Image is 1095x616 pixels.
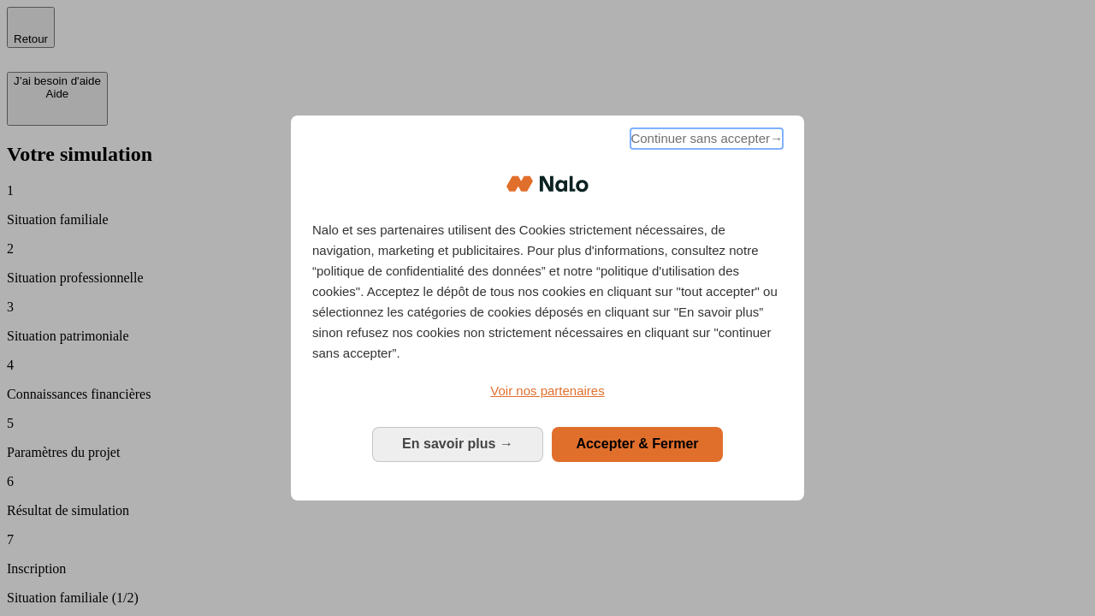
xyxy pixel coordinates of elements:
span: Accepter & Fermer [576,436,698,451]
span: Continuer sans accepter→ [630,128,783,149]
span: En savoir plus → [402,436,513,451]
p: Nalo et ses partenaires utilisent des Cookies strictement nécessaires, de navigation, marketing e... [312,220,783,364]
img: Logo [506,158,589,210]
button: Accepter & Fermer: Accepter notre traitement des données et fermer [552,427,723,461]
span: Voir nos partenaires [490,383,604,398]
button: En savoir plus: Configurer vos consentements [372,427,543,461]
a: Voir nos partenaires [312,381,783,401]
div: Bienvenue chez Nalo Gestion du consentement [291,115,804,500]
